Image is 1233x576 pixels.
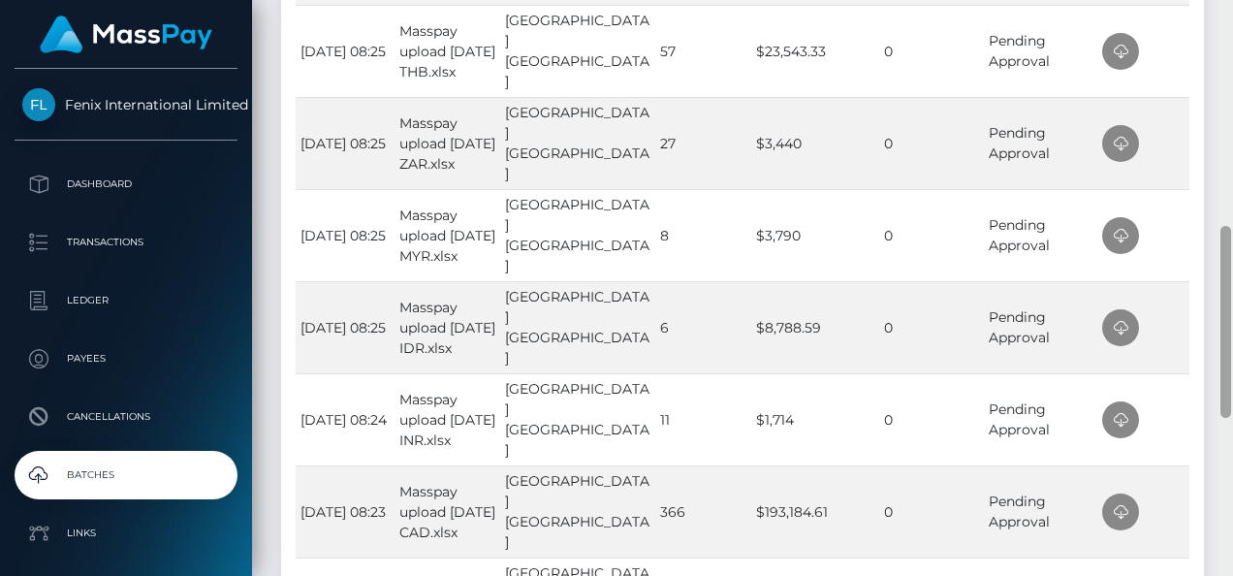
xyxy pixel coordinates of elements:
p: Ledger [22,286,230,315]
a: Dashboard [15,160,237,208]
td: $1,714 [751,373,879,465]
img: Fenix International Limited [22,88,55,121]
a: Cancellations [15,393,237,441]
td: [DATE] 08:25 [296,281,395,373]
td: [DATE] 08:25 [296,97,395,189]
td: Masspay upload [DATE] INR.xlsx [395,373,500,465]
p: Dashboard [22,170,230,199]
p: Batches [22,461,230,490]
td: [GEOGRAPHIC_DATA] [GEOGRAPHIC_DATA] [500,189,655,281]
td: Masspay upload [DATE] ZAR.xlsx [395,97,500,189]
td: Pending Approval [984,97,1098,189]
a: Batches [15,451,237,499]
td: 366 [655,465,752,558]
p: Payees [22,344,230,373]
td: [GEOGRAPHIC_DATA] [GEOGRAPHIC_DATA] [500,281,655,373]
a: Ledger [15,276,237,325]
td: 0 [879,5,983,97]
td: [GEOGRAPHIC_DATA] [GEOGRAPHIC_DATA] [500,373,655,465]
td: [GEOGRAPHIC_DATA] [GEOGRAPHIC_DATA] [500,5,655,97]
a: Payees [15,335,237,383]
p: Cancellations [22,402,230,432]
td: Pending Approval [984,5,1098,97]
td: 0 [879,281,983,373]
td: $193,184.61 [751,465,879,558]
td: [DATE] 08:23 [296,465,395,558]
td: 6 [655,281,752,373]
td: Masspay upload [DATE] IDR.xlsx [395,281,500,373]
td: 0 [879,97,983,189]
td: [GEOGRAPHIC_DATA] [GEOGRAPHIC_DATA] [500,465,655,558]
p: Transactions [22,228,230,257]
td: [DATE] 08:25 [296,5,395,97]
td: Pending Approval [984,465,1098,558]
p: Links [22,519,230,548]
td: 27 [655,97,752,189]
td: $8,788.59 [751,281,879,373]
td: 0 [879,465,983,558]
td: Masspay upload [DATE] MYR.xlsx [395,189,500,281]
td: $3,440 [751,97,879,189]
td: 11 [655,373,752,465]
td: Pending Approval [984,373,1098,465]
td: [DATE] 08:24 [296,373,395,465]
td: Pending Approval [984,281,1098,373]
span: Fenix International Limited [15,96,237,113]
td: [GEOGRAPHIC_DATA] [GEOGRAPHIC_DATA] [500,97,655,189]
td: Masspay upload [DATE] CAD.xlsx [395,465,500,558]
td: $3,790 [751,189,879,281]
td: Masspay upload [DATE] THB.xlsx [395,5,500,97]
td: [DATE] 08:25 [296,189,395,281]
td: 0 [879,189,983,281]
img: MassPay Logo [40,16,212,53]
a: Transactions [15,218,237,267]
td: $23,543.33 [751,5,879,97]
td: Pending Approval [984,189,1098,281]
td: 8 [655,189,752,281]
td: 57 [655,5,752,97]
td: 0 [879,373,983,465]
a: Links [15,509,237,558]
